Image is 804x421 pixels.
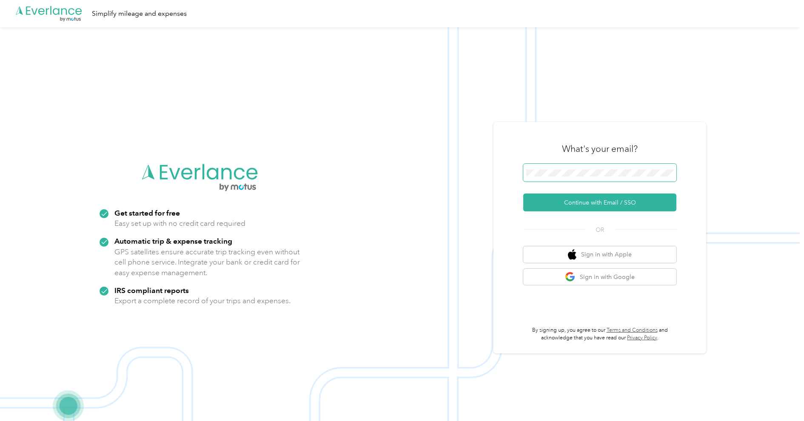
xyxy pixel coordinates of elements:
[565,272,576,282] img: google logo
[585,225,615,234] span: OR
[562,143,638,155] h3: What's your email?
[114,208,180,217] strong: Get started for free
[523,327,676,341] p: By signing up, you agree to our and acknowledge that you have read our .
[114,236,232,245] strong: Automatic trip & expense tracking
[523,246,676,263] button: apple logoSign in with Apple
[523,193,676,211] button: Continue with Email / SSO
[114,218,245,229] p: Easy set up with no credit card required
[523,269,676,285] button: google logoSign in with Google
[568,249,576,260] img: apple logo
[114,247,300,278] p: GPS satellites ensure accurate trip tracking even without cell phone service. Integrate your bank...
[607,327,658,333] a: Terms and Conditions
[92,9,187,19] div: Simplify mileage and expenses
[627,335,657,341] a: Privacy Policy
[114,286,189,295] strong: IRS compliant reports
[756,373,804,421] iframe: Everlance-gr Chat Button Frame
[114,296,291,306] p: Export a complete record of your trips and expenses.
